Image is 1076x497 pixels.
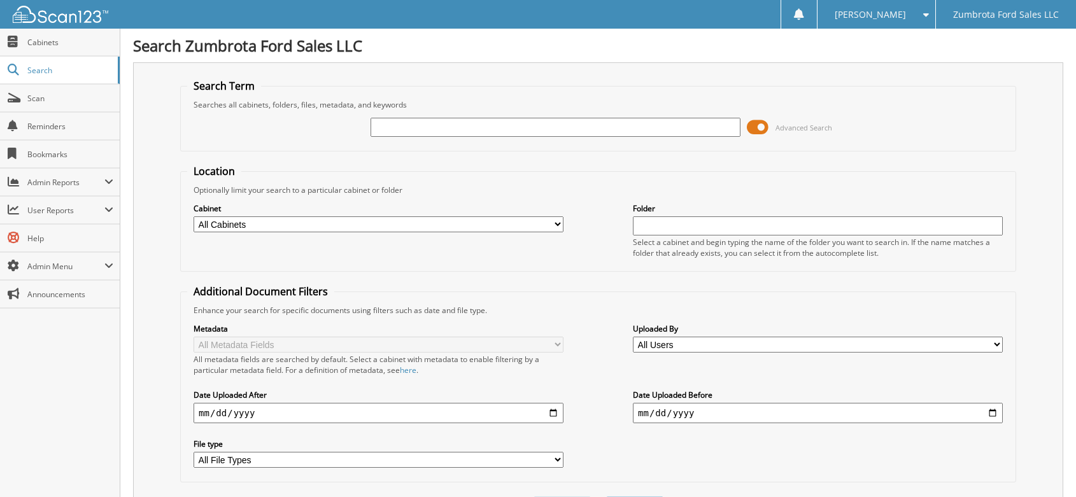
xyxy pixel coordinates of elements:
legend: Additional Document Filters [187,284,334,298]
span: Search [27,65,111,76]
span: Admin Menu [27,261,104,272]
div: Searches all cabinets, folders, files, metadata, and keywords [187,99,1009,110]
legend: Search Term [187,79,261,93]
span: Zumbrota Ford Sales LLC [953,11,1059,18]
label: Uploaded By [633,323,1003,334]
div: Select a cabinet and begin typing the name of the folder you want to search in. If the name match... [633,237,1003,258]
span: Cabinets [27,37,113,48]
a: here [400,365,416,375]
img: scan123-logo-white.svg [13,6,108,23]
label: Folder [633,203,1003,214]
input: start [194,403,563,423]
span: Admin Reports [27,177,104,188]
span: Reminders [27,121,113,132]
span: Help [27,233,113,244]
label: File type [194,438,563,449]
label: Date Uploaded After [194,389,563,400]
label: Metadata [194,323,563,334]
label: Cabinet [194,203,563,214]
div: Enhance your search for specific documents using filters such as date and file type. [187,305,1009,316]
span: Announcements [27,289,113,300]
span: Scan [27,93,113,104]
label: Date Uploaded Before [633,389,1003,400]
span: User Reports [27,205,104,216]
span: [PERSON_NAME] [835,11,906,18]
div: Optionally limit your search to a particular cabinet or folder [187,185,1009,195]
span: Bookmarks [27,149,113,160]
h1: Search Zumbrota Ford Sales LLC [133,35,1063,56]
input: end [633,403,1003,423]
legend: Location [187,164,241,178]
span: Advanced Search [775,123,832,132]
div: All metadata fields are searched by default. Select a cabinet with metadata to enable filtering b... [194,354,563,375]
